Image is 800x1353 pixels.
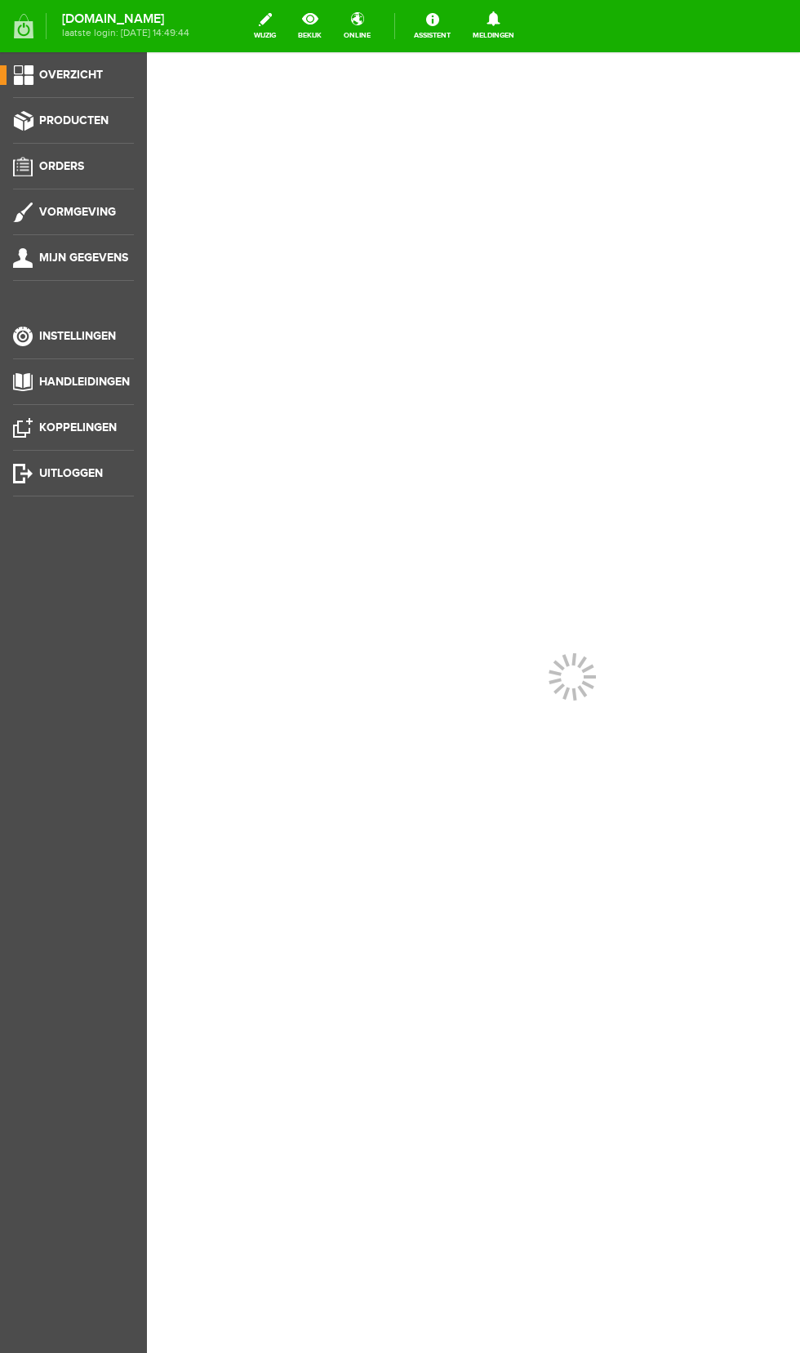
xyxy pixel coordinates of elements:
strong: [DOMAIN_NAME] [62,15,189,24]
span: Instellingen [39,329,116,343]
a: wijzig [244,8,286,44]
span: laatste login: [DATE] 14:49:44 [62,29,189,38]
a: online [334,8,380,44]
span: Uitloggen [39,466,103,480]
span: Handleidingen [39,375,130,389]
span: Mijn gegevens [39,251,128,265]
span: Overzicht [39,68,103,82]
span: Producten [39,113,109,127]
a: Assistent [404,8,460,44]
span: Orders [39,159,84,173]
a: Meldingen [463,8,524,44]
span: Koppelingen [39,421,117,434]
span: Vormgeving [39,205,116,219]
a: bekijk [288,8,331,44]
